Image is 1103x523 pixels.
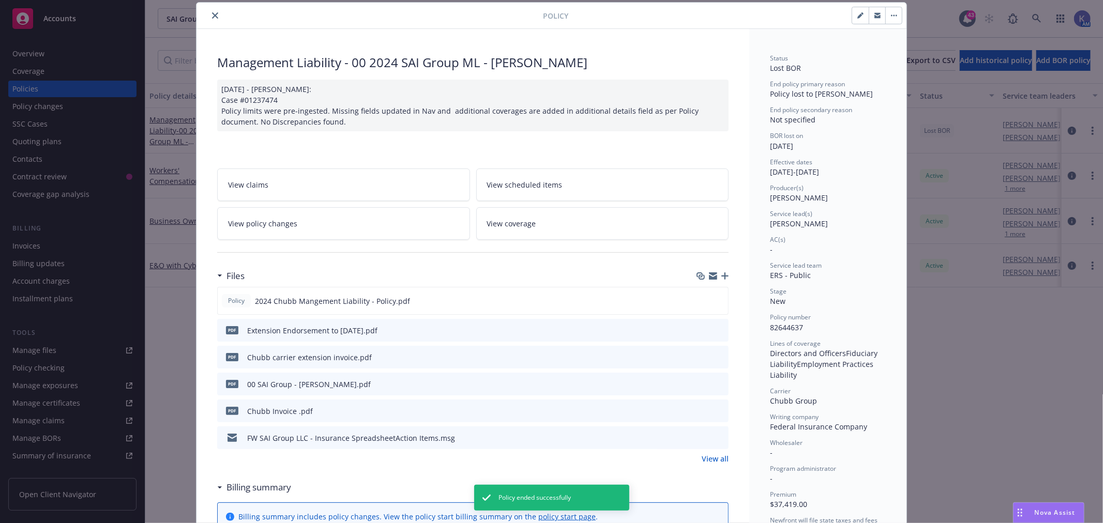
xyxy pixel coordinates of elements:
[543,10,568,21] span: Policy
[228,179,268,190] span: View claims
[770,209,812,218] span: Service lead(s)
[538,512,596,521] a: policy start page
[255,296,410,306] span: 2024 Chubb Mangement Liability - Policy.pdf
[770,131,803,140] span: BOR lost on
[217,269,245,283] div: Files
[770,387,791,395] span: Carrier
[476,168,729,201] a: View scheduled items
[226,353,238,361] span: pdf
[1014,503,1026,522] div: Drag to move
[770,235,785,244] span: AC(s)
[770,422,867,432] span: Federal Insurance Company
[770,464,836,473] span: Program administrator
[770,141,793,151] span: [DATE]
[770,261,822,270] span: Service lead team
[217,80,729,131] div: [DATE] - [PERSON_NAME]: Case #01237474 Policy limits were pre-ingested. Missing fields updated in...
[702,453,729,464] a: View all
[770,339,821,348] span: Lines of coverage
[699,379,707,390] button: download file
[1035,508,1076,517] span: Nova Assist
[247,406,313,417] div: Chubb Invoice .pdf
[226,380,238,388] span: pdf
[770,348,880,369] span: Fiduciary Liability
[228,218,297,229] span: View policy changes
[699,325,707,336] button: download file
[770,438,803,447] span: Wholesaler
[770,270,811,280] span: ERS - Public
[715,379,724,390] button: preview file
[770,105,852,114] span: End policy secondary reason
[770,348,846,358] span: Directors and Officers
[770,296,785,306] span: New
[715,352,724,363] button: preview file
[247,433,455,443] div: FW SAI Group LLC - Insurance SpreadsheetAction Items.msg
[715,325,724,336] button: preview file
[226,326,238,334] span: pdf
[770,473,773,483] span: -
[770,158,886,177] div: [DATE] - [DATE]
[770,287,787,296] span: Stage
[770,448,773,457] span: -
[770,158,812,166] span: Effective dates
[770,244,773,254] span: -
[770,396,817,406] span: Chubb Group
[770,322,803,332] span: 82644637
[770,359,875,380] span: Employment Practices Liability
[770,89,873,99] span: Policy lost to [PERSON_NAME]
[487,179,563,190] span: View scheduled items
[770,63,801,73] span: Lost BOR
[770,54,788,63] span: Status
[217,207,470,240] a: View policy changes
[217,54,729,71] div: Management Liability - 00 2024 SAI Group ML - [PERSON_NAME]
[226,481,291,494] h3: Billing summary
[770,80,845,88] span: End policy primary reason
[770,183,804,192] span: Producer(s)
[238,511,598,522] div: Billing summary includes policy changes. View the policy start billing summary on the .
[226,269,245,283] h3: Files
[770,499,807,509] span: $37,419.00
[699,352,707,363] button: download file
[698,296,706,306] button: download file
[476,207,729,240] a: View coverage
[715,433,724,443] button: preview file
[226,407,238,414] span: pdf
[715,296,724,306] button: preview file
[1013,502,1084,523] button: Nova Assist
[247,325,377,336] div: Extension Endorsement to [DATE].pdf
[770,219,828,228] span: [PERSON_NAME]
[770,313,811,321] span: Policy number
[247,379,371,390] div: 00 SAI Group - [PERSON_NAME].pdf
[499,493,571,502] span: Policy ended successfully
[209,9,221,22] button: close
[217,168,470,201] a: View claims
[217,481,291,494] div: Billing summary
[487,218,536,229] span: View coverage
[699,433,707,443] button: download file
[770,193,828,203] span: [PERSON_NAME]
[715,406,724,417] button: preview file
[770,115,815,125] span: Not specified
[699,406,707,417] button: download file
[770,412,819,421] span: Writing company
[226,296,247,305] span: Policy
[247,352,372,363] div: Chubb carrier extension invoice.pdf
[770,490,796,499] span: Premium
